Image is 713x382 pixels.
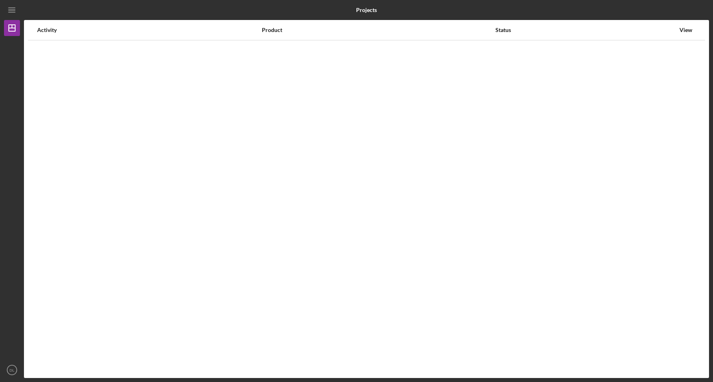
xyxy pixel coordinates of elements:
[4,362,20,378] button: DL
[356,7,377,13] b: Projects
[262,27,495,33] div: Product
[37,27,261,33] div: Activity
[495,27,675,33] div: Status
[10,368,15,372] text: DL
[676,27,696,33] div: View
